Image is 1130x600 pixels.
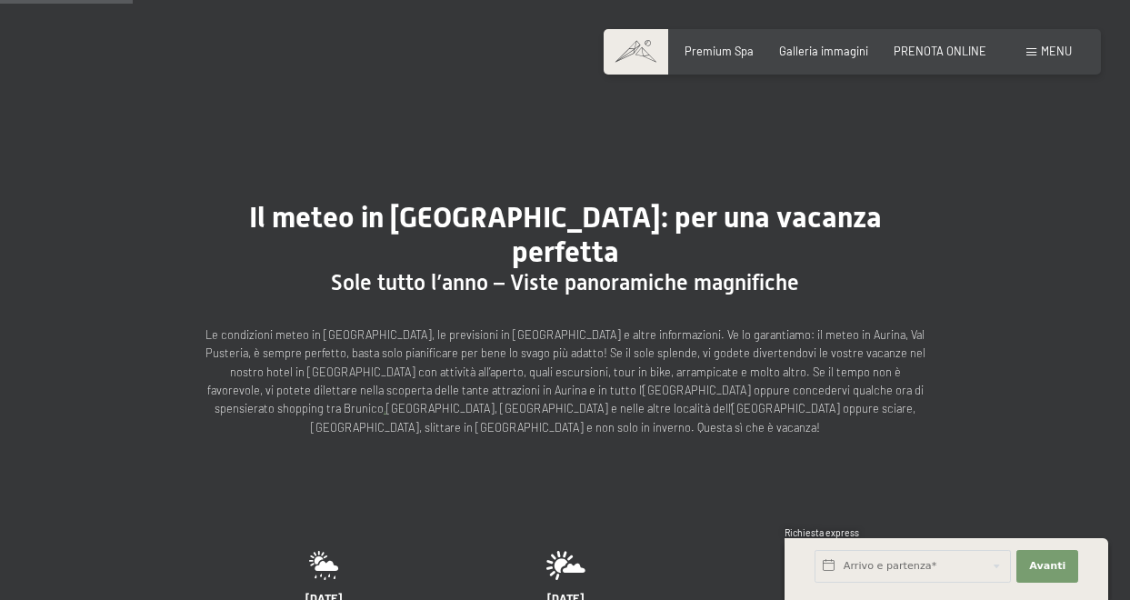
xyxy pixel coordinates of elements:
[384,401,386,415] a: ,
[685,44,754,58] a: Premium Spa
[1016,550,1078,583] button: Avanti
[894,44,986,58] a: PRENOTA ONLINE
[1041,44,1072,58] span: Menu
[779,44,868,58] a: Galleria immagini
[202,325,929,437] p: Le condizioni meteo in [GEOGRAPHIC_DATA], le previsioni in [GEOGRAPHIC_DATA] e altre informazioni...
[785,527,859,538] span: Richiesta express
[331,270,799,295] span: Sole tutto l’anno – Viste panoramiche magnifiche
[249,200,882,269] span: Il meteo in [GEOGRAPHIC_DATA]: per una vacanza perfetta
[1029,559,1065,574] span: Avanti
